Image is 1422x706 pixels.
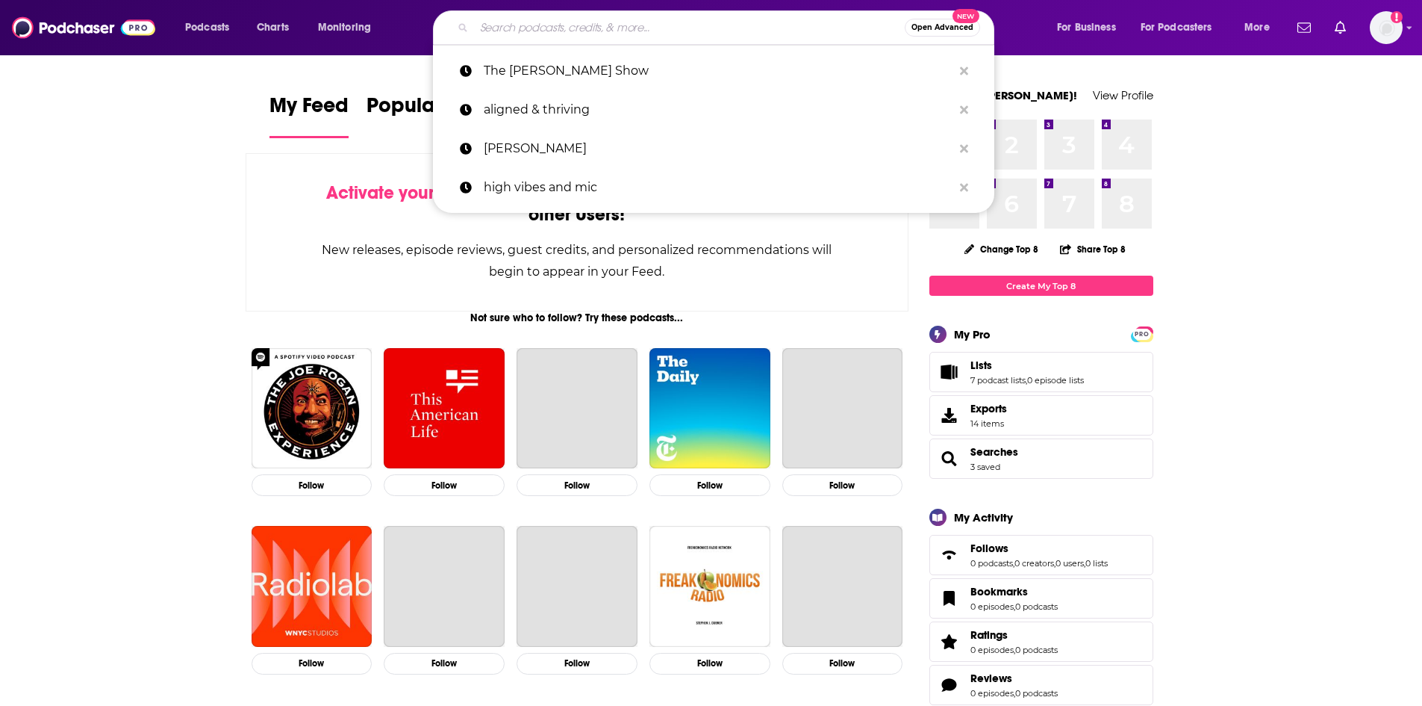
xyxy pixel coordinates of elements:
[649,348,770,469] img: The Daily
[1047,16,1135,40] button: open menu
[1014,601,1015,612] span: ,
[1014,645,1015,655] span: ,
[929,622,1153,662] span: Ratings
[929,578,1153,619] span: Bookmarks
[175,16,249,40] button: open menu
[384,348,505,469] img: This American Life
[484,52,952,90] p: The Robyn Graham Show
[384,653,505,675] button: Follow
[326,182,479,204] span: Activate your Feed
[911,24,973,31] span: Open Advanced
[433,52,994,90] a: The [PERSON_NAME] Show
[935,448,964,469] a: Searches
[935,675,964,696] a: Reviews
[484,129,952,168] p: Veronique Cannenterre
[474,16,905,40] input: Search podcasts, credits, & more...
[447,10,1008,45] div: Search podcasts, credits, & more...
[1133,329,1151,340] span: PRO
[1131,16,1234,40] button: open menu
[935,588,964,609] a: Bookmarks
[247,16,298,40] a: Charts
[1084,558,1085,569] span: ,
[970,542,1108,555] a: Follows
[929,395,1153,436] a: Exports
[1093,88,1153,102] a: View Profile
[1015,688,1058,699] a: 0 podcasts
[782,653,903,675] button: Follow
[1370,11,1403,44] img: User Profile
[970,402,1007,415] span: Exports
[935,405,964,426] span: Exports
[517,348,637,469] a: Planet Money
[257,17,289,38] span: Charts
[12,13,155,42] img: Podchaser - Follow, Share and Rate Podcasts
[517,653,637,675] button: Follow
[1057,17,1116,38] span: For Business
[252,653,372,675] button: Follow
[269,93,349,138] a: My Feed
[246,312,909,324] div: Not sure who to follow? Try these podcasts...
[970,558,1013,569] a: 0 podcasts
[1027,375,1084,385] a: 0 episode lists
[970,672,1058,685] a: Reviews
[1055,558,1084,569] a: 0 users
[1013,558,1014,569] span: ,
[970,585,1028,598] span: Bookmarks
[517,526,637,647] a: Business Wars
[782,474,903,496] button: Follow
[1141,17,1212,38] span: For Podcasters
[905,19,980,37] button: Open AdvancedNew
[1391,11,1403,23] svg: Add a profile image
[321,182,834,226] div: by following Podcasts, Creators, Lists, and other Users!
[1291,15,1317,40] a: Show notifications dropdown
[782,348,903,469] a: My Favorite Murder with Karen Kilgariff and Georgia Hardstark
[367,93,493,127] span: Popular Feed
[1244,17,1270,38] span: More
[970,628,1058,642] a: Ratings
[1014,558,1054,569] a: 0 creators
[935,545,964,566] a: Follows
[970,359,992,372] span: Lists
[1329,15,1352,40] a: Show notifications dropdown
[970,445,1018,459] a: Searches
[970,672,1012,685] span: Reviews
[252,348,372,469] img: The Joe Rogan Experience
[321,239,834,282] div: New releases, episode reviews, guest credits, and personalized recommendations will begin to appe...
[1015,645,1058,655] a: 0 podcasts
[935,631,964,652] a: Ratings
[970,688,1014,699] a: 0 episodes
[308,16,390,40] button: open menu
[1234,16,1288,40] button: open menu
[433,129,994,168] a: [PERSON_NAME]
[1026,375,1027,385] span: ,
[929,352,1153,392] span: Lists
[929,535,1153,575] span: Follows
[970,628,1008,642] span: Ratings
[970,601,1014,612] a: 0 episodes
[269,93,349,127] span: My Feed
[484,168,952,207] p: high vibes and mic
[1015,601,1058,612] a: 0 podcasts
[252,526,372,647] img: Radiolab
[970,585,1058,598] a: Bookmarks
[384,526,505,647] a: Ologies with Alie Ward
[970,375,1026,385] a: 7 podcast lists
[970,359,1084,372] a: Lists
[952,9,979,23] span: New
[1370,11,1403,44] span: Logged in as luilaking
[252,474,372,496] button: Follow
[929,665,1153,705] span: Reviews
[970,645,1014,655] a: 0 episodes
[649,526,770,647] img: Freakonomics Radio
[955,240,1048,258] button: Change Top 8
[384,474,505,496] button: Follow
[1054,558,1055,569] span: ,
[433,168,994,207] a: high vibes and mic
